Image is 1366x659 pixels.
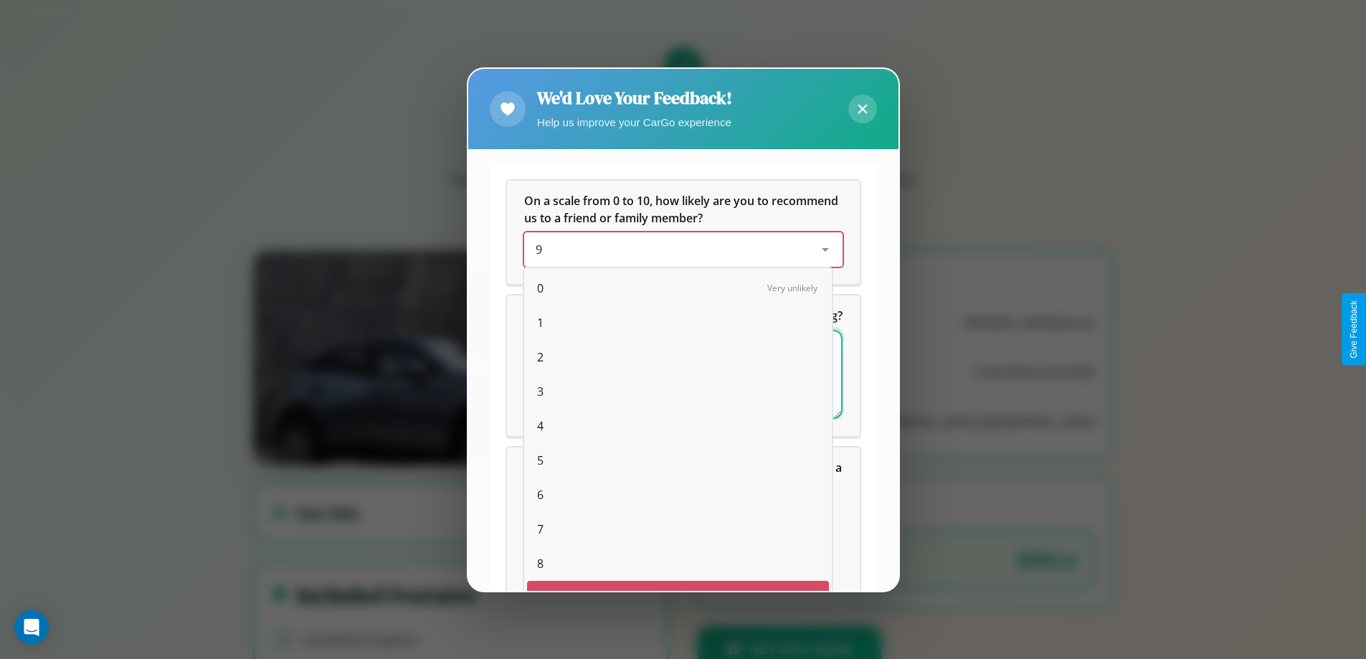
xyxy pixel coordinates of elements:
div: 5 [527,443,829,478]
h5: On a scale from 0 to 10, how likely are you to recommend us to a friend or family member? [524,192,843,227]
span: 8 [537,555,544,572]
span: 0 [537,280,544,297]
div: On a scale from 0 to 10, how likely are you to recommend us to a friend or family member? [507,181,860,284]
span: 3 [537,383,544,400]
div: 3 [527,374,829,409]
span: 6 [537,486,544,503]
span: On a scale from 0 to 10, how likely are you to recommend us to a friend or family member? [524,193,841,226]
div: Open Intercom Messenger [14,610,49,645]
div: 1 [527,305,829,340]
div: 2 [527,340,829,374]
span: What can we do to make your experience more satisfying? [524,308,843,323]
div: 7 [527,512,829,546]
div: On a scale from 0 to 10, how likely are you to recommend us to a friend or family member? [524,232,843,267]
h2: We'd Love Your Feedback! [537,86,732,110]
div: 0 [527,271,829,305]
span: 4 [537,417,544,435]
span: Which of the following features do you value the most in a vehicle? [524,460,845,493]
div: 9 [527,581,829,615]
div: 8 [527,546,829,581]
span: Very unlikely [767,282,817,294]
p: Help us improve your CarGo experience [537,113,732,132]
span: 9 [537,589,544,607]
span: 5 [537,452,544,469]
span: 2 [537,349,544,366]
span: 7 [537,521,544,538]
div: Give Feedback [1349,300,1359,359]
div: 6 [527,478,829,512]
div: 4 [527,409,829,443]
span: 9 [536,242,542,257]
span: 1 [537,314,544,331]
